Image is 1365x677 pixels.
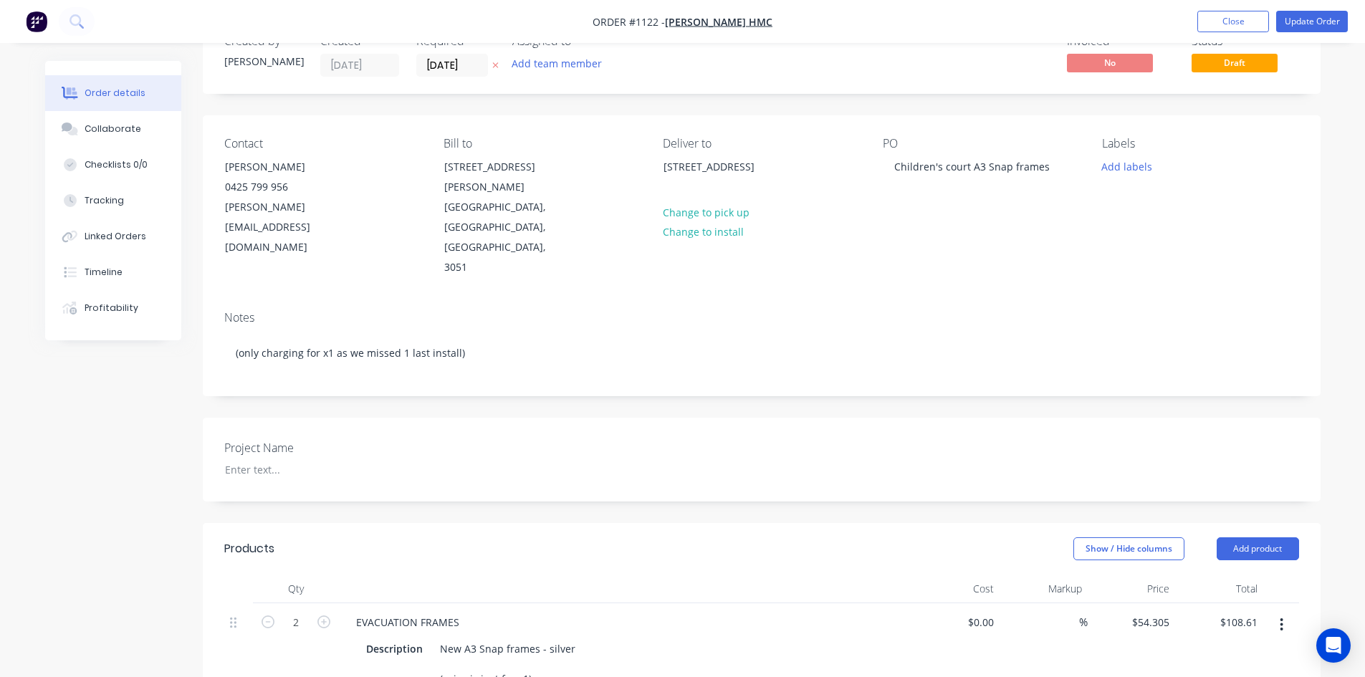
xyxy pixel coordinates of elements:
div: Created by [224,34,303,48]
div: Qty [253,575,339,603]
div: Description [360,638,428,659]
button: Add team member [504,54,609,73]
button: Change to pick up [655,202,757,221]
div: Tracking [85,194,124,207]
button: Add team member [512,54,610,73]
div: Contact [224,137,421,150]
span: Draft [1192,54,1278,72]
div: Linked Orders [85,230,146,243]
button: Tracking [45,183,181,219]
div: [STREET_ADDRESS] [664,157,782,177]
div: Status [1192,34,1299,48]
button: Collaborate [45,111,181,147]
div: Assigned to [512,34,656,48]
div: Notes [224,311,1299,325]
div: [STREET_ADDRESS] [651,156,795,202]
div: Markup [1000,575,1088,603]
div: Invoiced [1067,34,1174,48]
div: Bill to [444,137,640,150]
div: Total [1175,575,1263,603]
div: [PERSON_NAME]0425 799 956[PERSON_NAME][EMAIL_ADDRESS][DOMAIN_NAME] [213,156,356,258]
button: Change to install [655,222,751,241]
button: Timeline [45,254,181,290]
div: Profitability [85,302,138,315]
button: Update Order [1276,11,1348,32]
button: Linked Orders [45,219,181,254]
div: Price [1088,575,1176,603]
button: Profitability [45,290,181,326]
div: Deliver to [663,137,859,150]
div: [PERSON_NAME] [224,54,303,69]
img: Factory [26,11,47,32]
div: Required [416,34,495,48]
label: Project Name [224,439,403,456]
span: Order #1122 - [593,15,665,29]
div: [STREET_ADDRESS][PERSON_NAME] [444,157,563,197]
div: PO [883,137,1079,150]
div: 0425 799 956 [225,177,344,197]
div: [STREET_ADDRESS][PERSON_NAME][GEOGRAPHIC_DATA], [GEOGRAPHIC_DATA], [GEOGRAPHIC_DATA], 3051 [432,156,575,278]
a: [PERSON_NAME] HMC [665,15,772,29]
button: Show / Hide columns [1073,537,1184,560]
button: Add labels [1094,156,1160,176]
div: Children's court A3 Snap frames [883,156,1061,177]
div: Collaborate [85,123,141,135]
button: Order details [45,75,181,111]
span: No [1067,54,1153,72]
div: Order details [85,87,145,100]
div: [PERSON_NAME] [225,157,344,177]
span: % [1079,614,1088,630]
div: Checklists 0/0 [85,158,148,171]
div: Open Intercom Messenger [1316,628,1351,663]
div: Cost [912,575,1000,603]
div: [PERSON_NAME][EMAIL_ADDRESS][DOMAIN_NAME] [225,197,344,257]
button: Close [1197,11,1269,32]
div: Created [320,34,399,48]
div: [GEOGRAPHIC_DATA], [GEOGRAPHIC_DATA], [GEOGRAPHIC_DATA], 3051 [444,197,563,277]
div: Timeline [85,266,123,279]
div: Products [224,540,274,557]
div: EVACUATION FRAMES [345,612,471,633]
div: (only charging for x1 as we missed 1 last install) [224,331,1299,375]
button: Checklists 0/0 [45,147,181,183]
div: Labels [1102,137,1298,150]
button: Add product [1217,537,1299,560]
